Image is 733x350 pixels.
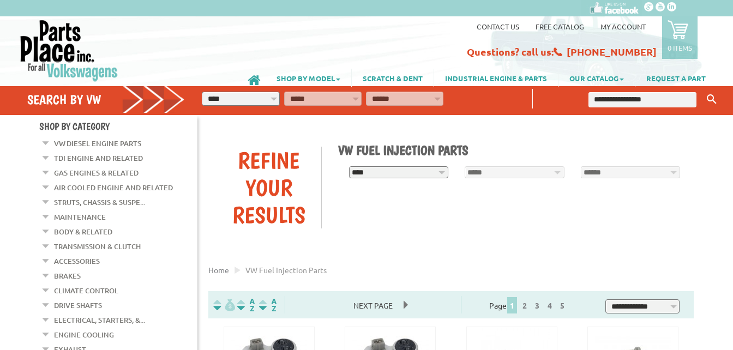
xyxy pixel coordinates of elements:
[213,299,235,311] img: filterpricelow.svg
[54,254,100,268] a: Accessories
[235,299,257,311] img: Sort by Headline
[54,328,114,342] a: Engine Cooling
[461,296,597,313] div: Page
[338,142,686,158] h1: VW Fuel Injection Parts
[54,298,102,312] a: Drive Shafts
[54,269,81,283] a: Brakes
[54,166,139,180] a: Gas Engines & Related
[507,297,517,313] span: 1
[54,210,106,224] a: Maintenance
[245,265,327,275] span: VW fuel injection parts
[208,265,229,275] a: Home
[27,92,185,107] h4: Search by VW
[704,90,720,108] button: Keyword Search
[662,16,698,59] a: 0 items
[19,19,119,82] img: Parts Place Inc!
[545,300,555,310] a: 4
[343,297,404,313] span: Next Page
[54,151,143,165] a: TDI Engine and Related
[352,69,434,87] a: SCRATCH & DENT
[635,69,717,87] a: REQUEST A PART
[477,22,519,31] a: Contact us
[536,22,584,31] a: Free Catalog
[532,300,542,310] a: 3
[54,136,141,150] a: VW Diesel Engine Parts
[520,300,530,310] a: 2
[54,225,112,239] a: Body & Related
[600,22,646,31] a: My Account
[343,300,404,310] a: Next Page
[39,120,197,132] h4: Shop By Category
[54,180,173,195] a: Air Cooled Engine and Related
[434,69,558,87] a: INDUSTRIAL ENGINE & PARTS
[54,283,118,298] a: Climate Control
[668,43,692,52] p: 0 items
[557,300,567,310] a: 5
[54,313,145,327] a: Electrical, Starters, &...
[266,69,351,87] a: SHOP BY MODEL
[558,69,635,87] a: OUR CATALOG
[54,195,145,209] a: Struts, Chassis & Suspe...
[54,239,141,254] a: Transmission & Clutch
[257,299,279,311] img: Sort by Sales Rank
[217,147,321,228] div: Refine Your Results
